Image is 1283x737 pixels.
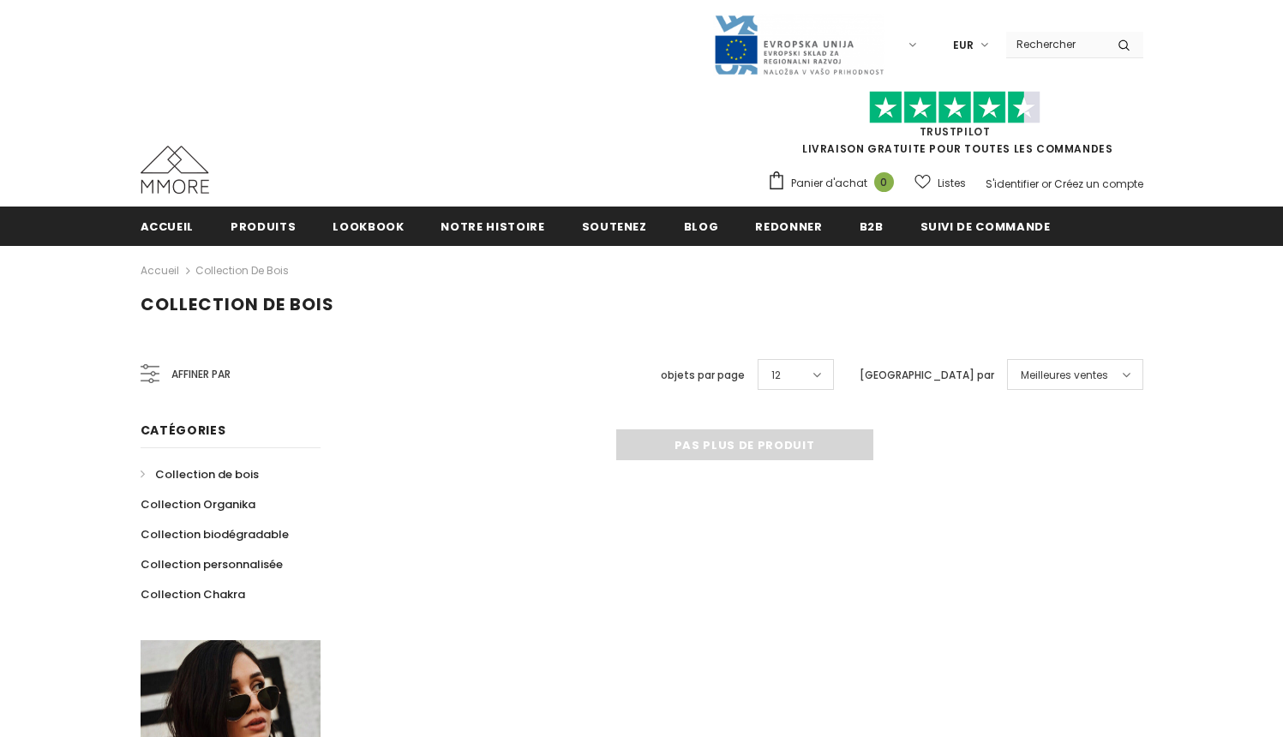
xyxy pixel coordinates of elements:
[713,14,884,76] img: Javni Razpis
[1041,177,1052,191] span: or
[986,177,1039,191] a: S'identifier
[1054,177,1143,191] a: Créez un compte
[141,556,283,572] span: Collection personnalisée
[755,207,822,245] a: Redonner
[582,207,647,245] a: soutenez
[791,175,867,192] span: Panier d'achat
[920,219,1051,235] span: Suivi de commande
[141,586,245,602] span: Collection Chakra
[141,496,255,512] span: Collection Organika
[141,549,283,579] a: Collection personnalisée
[684,219,719,235] span: Blog
[195,263,289,278] a: Collection de bois
[141,292,334,316] span: Collection de bois
[141,519,289,549] a: Collection biodégradable
[874,172,894,192] span: 0
[914,168,966,198] a: Listes
[141,489,255,519] a: Collection Organika
[333,219,404,235] span: Lookbook
[860,219,884,235] span: B2B
[141,207,195,245] a: Accueil
[860,367,994,384] label: [GEOGRAPHIC_DATA] par
[1021,367,1108,384] span: Meilleures ventes
[920,124,991,139] a: TrustPilot
[141,526,289,542] span: Collection biodégradable
[171,365,231,384] span: Affiner par
[141,422,226,439] span: Catégories
[141,146,209,194] img: Cas MMORE
[684,207,719,245] a: Blog
[1006,32,1105,57] input: Search Site
[755,219,822,235] span: Redonner
[141,459,259,489] a: Collection de bois
[771,367,781,384] span: 12
[767,171,902,196] a: Panier d'achat 0
[713,37,884,51] a: Javni Razpis
[953,37,974,54] span: EUR
[582,219,647,235] span: soutenez
[141,219,195,235] span: Accueil
[333,207,404,245] a: Lookbook
[938,175,966,192] span: Listes
[767,99,1143,156] span: LIVRAISON GRATUITE POUR TOUTES LES COMMANDES
[155,466,259,482] span: Collection de bois
[141,261,179,281] a: Accueil
[869,91,1040,124] img: Faites confiance aux étoiles pilotes
[920,207,1051,245] a: Suivi de commande
[441,219,544,235] span: Notre histoire
[860,207,884,245] a: B2B
[441,207,544,245] a: Notre histoire
[141,579,245,609] a: Collection Chakra
[661,367,745,384] label: objets par page
[231,219,296,235] span: Produits
[231,207,296,245] a: Produits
